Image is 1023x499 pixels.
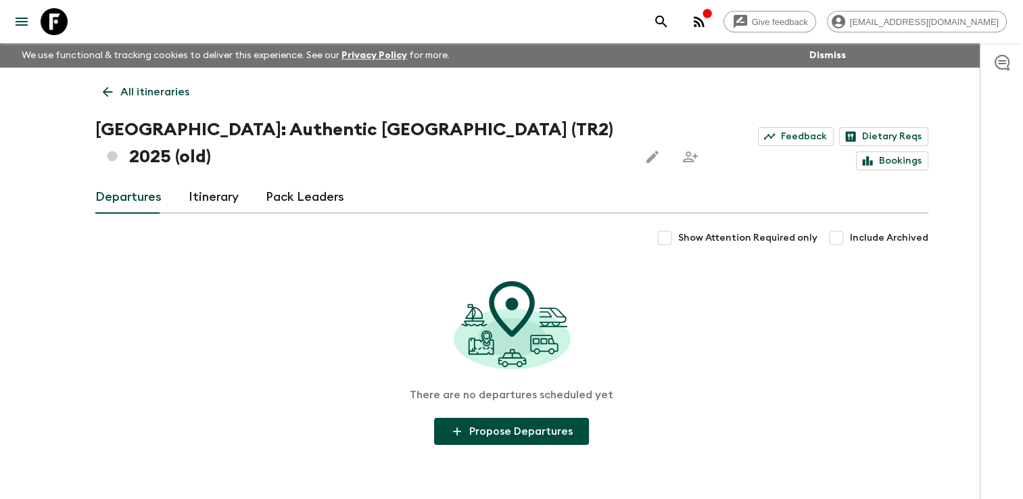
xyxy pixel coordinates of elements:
a: Privacy Policy [341,51,407,60]
a: Feedback [758,127,834,146]
button: Dismiss [806,46,849,65]
a: Give feedback [723,11,816,32]
a: Departures [95,181,162,214]
a: All itineraries [95,78,197,105]
button: Propose Departures [434,418,589,445]
div: [EMAIL_ADDRESS][DOMAIN_NAME] [827,11,1007,32]
span: Share this itinerary [677,143,704,170]
p: All itineraries [120,84,189,100]
button: menu [8,8,35,35]
h1: [GEOGRAPHIC_DATA]: Authentic [GEOGRAPHIC_DATA] (TR2) 2025 (old) [95,116,629,170]
span: Show Attention Required only [678,231,817,245]
span: Include Archived [850,231,928,245]
a: Itinerary [189,181,239,214]
p: We use functional & tracking cookies to deliver this experience. See our for more. [16,43,455,68]
p: There are no departures scheduled yet [410,388,613,402]
button: Edit this itinerary [639,143,666,170]
button: search adventures [648,8,675,35]
a: Pack Leaders [266,181,344,214]
a: Dietary Reqs [839,127,928,146]
a: Bookings [856,151,928,170]
span: Give feedback [744,17,815,27]
span: [EMAIL_ADDRESS][DOMAIN_NAME] [842,17,1006,27]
